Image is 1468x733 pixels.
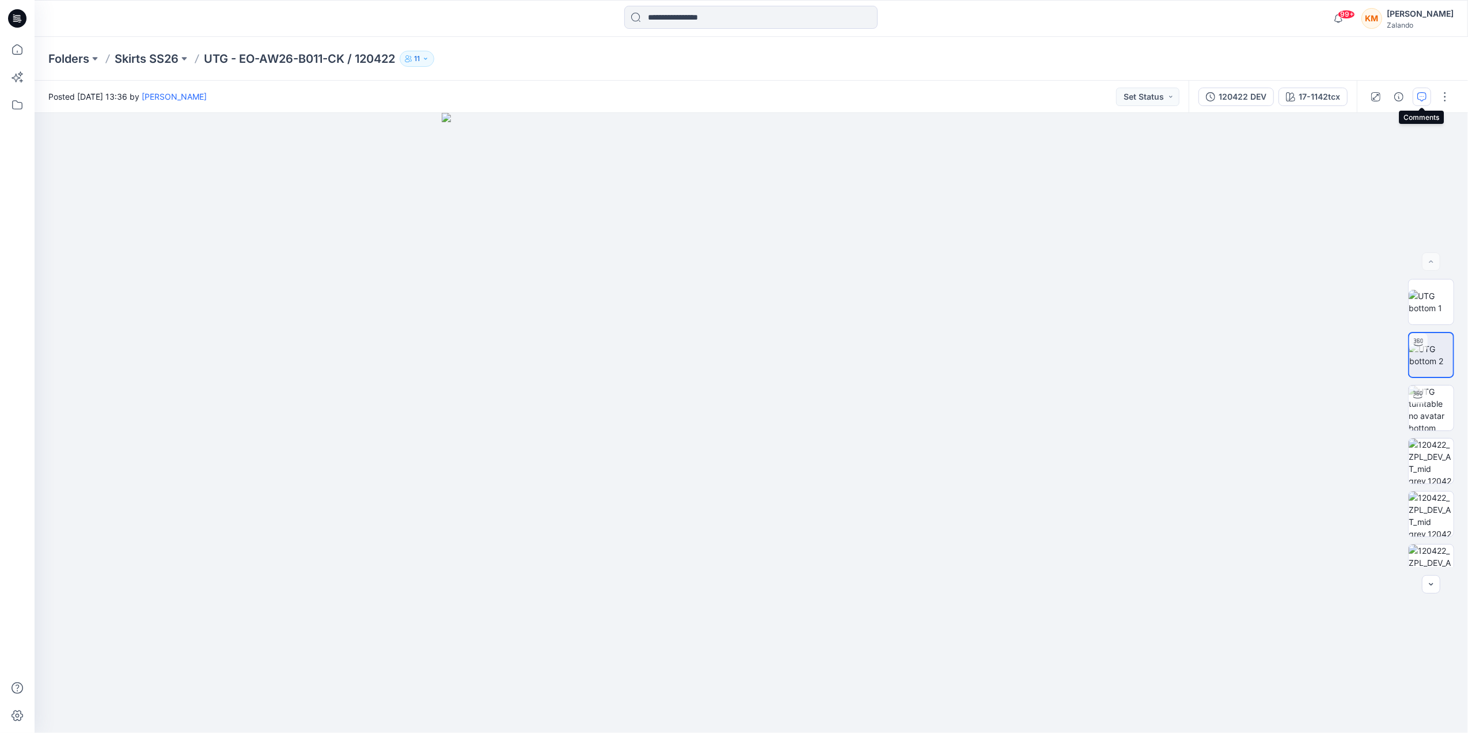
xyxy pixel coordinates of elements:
[1299,90,1340,103] div: 17-1142tcx
[1409,439,1454,483] img: 120422_ZPL_DEV_AT_mid grey_120422-wrkm
[1279,88,1348,106] button: 17-1142tcx
[204,51,395,67] p: UTG - EO-AW26-B011-CK / 120422
[1409,545,1454,590] img: 120422_ZPL_DEV_AT_mid grey_120422-patterns
[442,113,1061,733] img: eyJhbGciOiJIUzI1NiIsImtpZCI6IjAiLCJzbHQiOiJzZXMiLCJ0eXAiOiJKV1QifQ.eyJkYXRhIjp7InR5cGUiOiJzdG9yYW...
[1338,10,1355,19] span: 99+
[48,51,89,67] a: Folders
[48,90,207,103] span: Posted [DATE] 13:36 by
[400,51,434,67] button: 11
[115,51,179,67] a: Skirts SS26
[1409,290,1454,314] img: UTG bottom 1
[1387,21,1454,29] div: Zalando
[142,92,207,101] a: [PERSON_NAME]
[1198,88,1274,106] button: 120422 DEV
[1361,8,1382,29] div: KM
[1409,492,1454,536] img: 120422_ZPL_DEV_AT_mid grey_120422-MC
[1219,90,1266,103] div: 120422 DEV
[1387,7,1454,21] div: [PERSON_NAME]
[1390,88,1408,106] button: Details
[1409,386,1454,430] img: UTG turntable no avatar bottom
[1409,343,1453,367] img: UTG bottom 2
[414,52,420,65] p: 11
